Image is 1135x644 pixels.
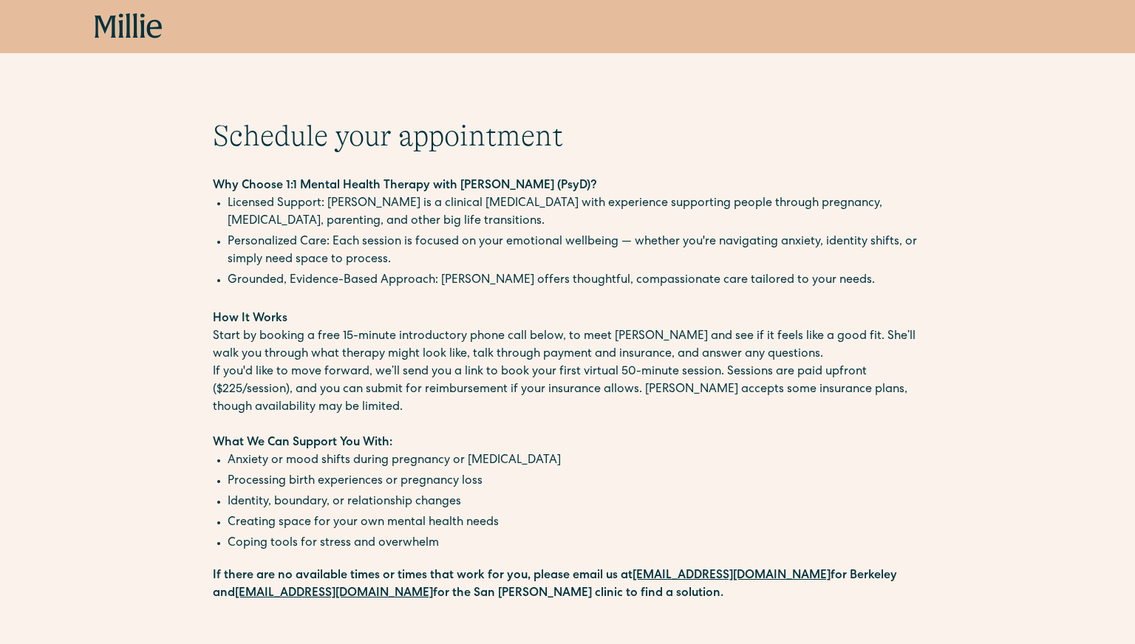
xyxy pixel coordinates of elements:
h1: Schedule your appointment [213,118,922,154]
strong: for the San [PERSON_NAME] clinic to find a solution. [433,588,723,600]
li: Grounded, Evidence-Based Approach: [PERSON_NAME] offers thoughtful, compassionate care tailored t... [228,272,922,290]
li: Processing birth experiences or pregnancy loss [228,473,922,490]
p: Start by booking a free 15-minute introductory phone call below, to meet [PERSON_NAME] and see if... [213,328,922,363]
p: ‍ [213,292,922,310]
strong: What We Can Support You With: [213,437,392,449]
a: [EMAIL_ADDRESS][DOMAIN_NAME] [235,588,433,600]
li: Coping tools for stress and overwhelm [228,535,922,552]
strong: Why Choose 1:1 Mental Health Therapy with [PERSON_NAME] (PsyD)? [213,180,597,192]
strong: How It Works [213,313,287,325]
a: [EMAIL_ADDRESS][DOMAIN_NAME] [633,570,831,582]
li: Personalized Care: Each session is focused on your emotional wellbeing — whether you're navigatin... [228,233,922,269]
li: Identity, boundary, or relationship changes [228,493,922,511]
strong: If there are no available times or times that work for you, please email us at [213,570,633,582]
p: ‍ [213,417,922,434]
p: If you'd like to move forward, we’ll send you a link to book your first virtual 50-minute session... [213,363,922,417]
li: Licensed Support: [PERSON_NAME] is a clinical [MEDICAL_DATA] with experience supporting people th... [228,195,922,230]
li: Creating space for your own mental health needs [228,514,922,532]
li: Anxiety or mood shifts during pregnancy or [MEDICAL_DATA] [228,452,922,470]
